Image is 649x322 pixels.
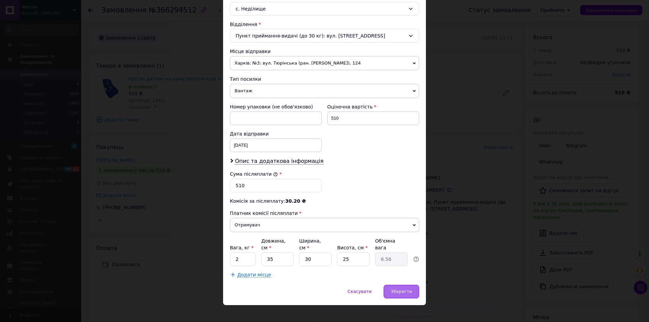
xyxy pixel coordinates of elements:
[237,272,271,278] span: Додати місце
[375,238,408,251] div: Об'ємна вага
[230,130,322,137] div: Дата відправки
[391,289,412,294] span: Зберегти
[347,289,371,294] span: Скасувати
[235,158,323,165] span: Опис та додаткова інформація
[285,198,306,204] span: 30.20 ₴
[230,49,271,54] span: Місце відправки
[230,171,278,177] label: Сума післяплати
[230,21,419,28] div: Відділення
[299,238,321,250] label: Ширина, см
[230,76,261,82] span: Тип посилки
[230,56,419,70] span: Харків: №3: вул. Тюрінська (ран. [PERSON_NAME]), 124
[261,238,286,250] label: Довжина, см
[230,245,254,250] label: Вага, кг
[230,103,322,110] div: Номер упаковки (не обов'язково)
[230,218,419,232] span: Отримувач
[230,210,298,216] span: Платник комісії післяплати
[230,198,419,204] div: Комісія за післяплату:
[327,103,419,110] div: Оціночна вартість
[230,84,419,98] span: Вантаж
[230,2,419,16] div: с. Неділище
[230,29,419,43] div: Пункт приймання-видачі (до 30 кг): вул. [STREET_ADDRESS]
[337,245,367,250] label: Висота, см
